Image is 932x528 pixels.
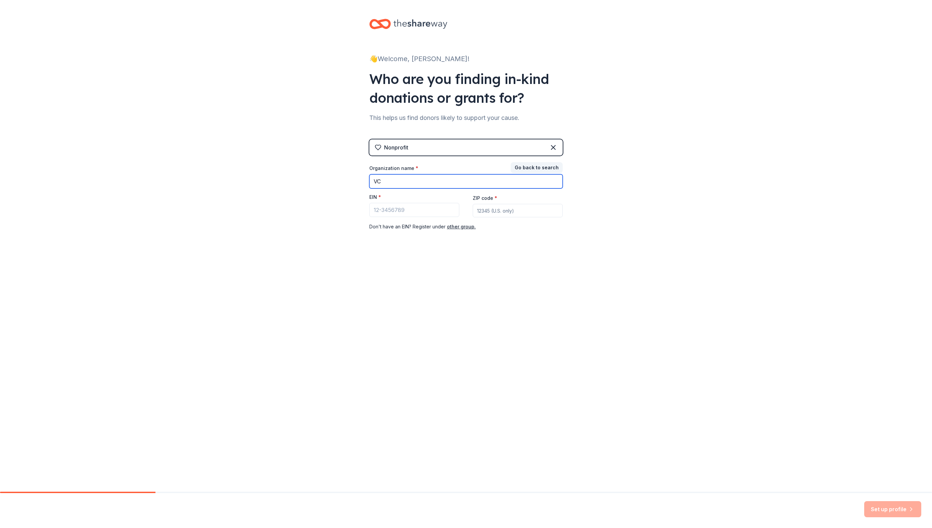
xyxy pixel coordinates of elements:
label: ZIP code [473,195,497,202]
input: American Red Cross [369,174,563,188]
label: EIN [369,194,381,201]
button: Go back to search [511,162,563,173]
label: Organization name [369,165,418,172]
input: 12345 (U.S. only) [473,204,563,217]
div: Who are you finding in-kind donations or grants for? [369,70,563,107]
div: Don ' t have an EIN? Register under [369,223,563,231]
div: This helps us find donors likely to support your cause. [369,113,563,123]
div: Nonprofit [384,143,408,151]
input: 12-3456789 [369,203,459,217]
button: other group. [447,223,476,231]
div: 👋 Welcome, [PERSON_NAME]! [369,53,563,64]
